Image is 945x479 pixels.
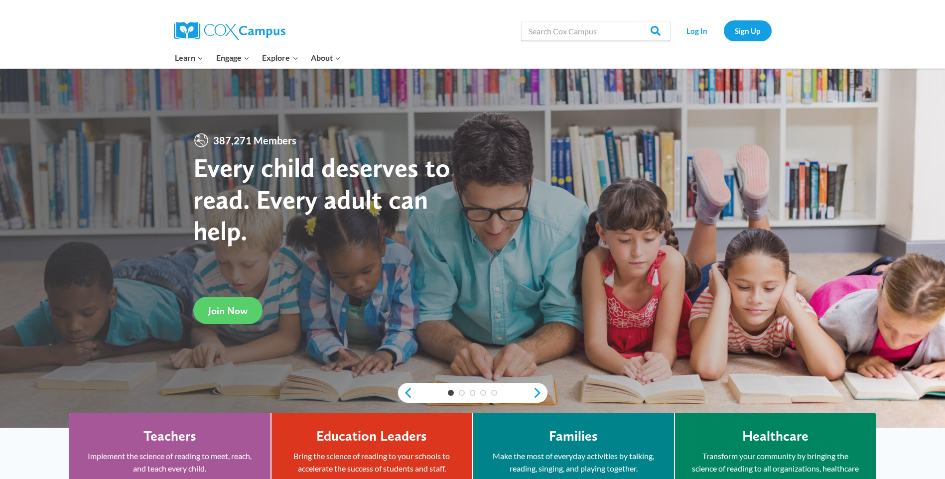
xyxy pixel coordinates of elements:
[175,51,203,64] span: Learn
[480,390,486,396] a: 4
[311,51,341,64] span: About
[84,450,256,475] p: Implement the science of reading to meet, reach, and teach every child.
[193,297,263,324] a: Join Now
[742,428,809,445] h4: Healthcare
[174,22,285,40] img: Cox Campus
[193,151,450,246] strong: Every child deserves to read. Every adult can help.
[316,428,427,445] h4: Education Leaders
[448,390,454,396] a: 1
[521,21,671,41] input: Search Cox Campus
[143,428,196,445] h4: Teachers
[470,390,476,396] a: 3
[398,383,547,403] div: content slider buttons
[724,20,772,41] a: Sign Up
[216,51,250,64] span: Engage
[286,450,457,475] p: Bring the science of reading to your schools to accelerate the success of students and staff.
[209,132,300,148] span: 387,271 Members
[491,390,497,396] a: 5
[488,450,659,475] p: Make the most of everyday activities by talking, reading, singing, and playing together.
[459,390,465,396] a: 2
[398,387,413,399] a: previous
[675,20,719,41] a: Log In
[169,47,347,68] nav: Primary Navigation
[675,20,772,41] nav: Secondary Navigation
[549,428,598,445] h4: Families
[262,51,298,64] span: Explore
[208,305,248,317] span: Join Now
[533,387,547,399] a: next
